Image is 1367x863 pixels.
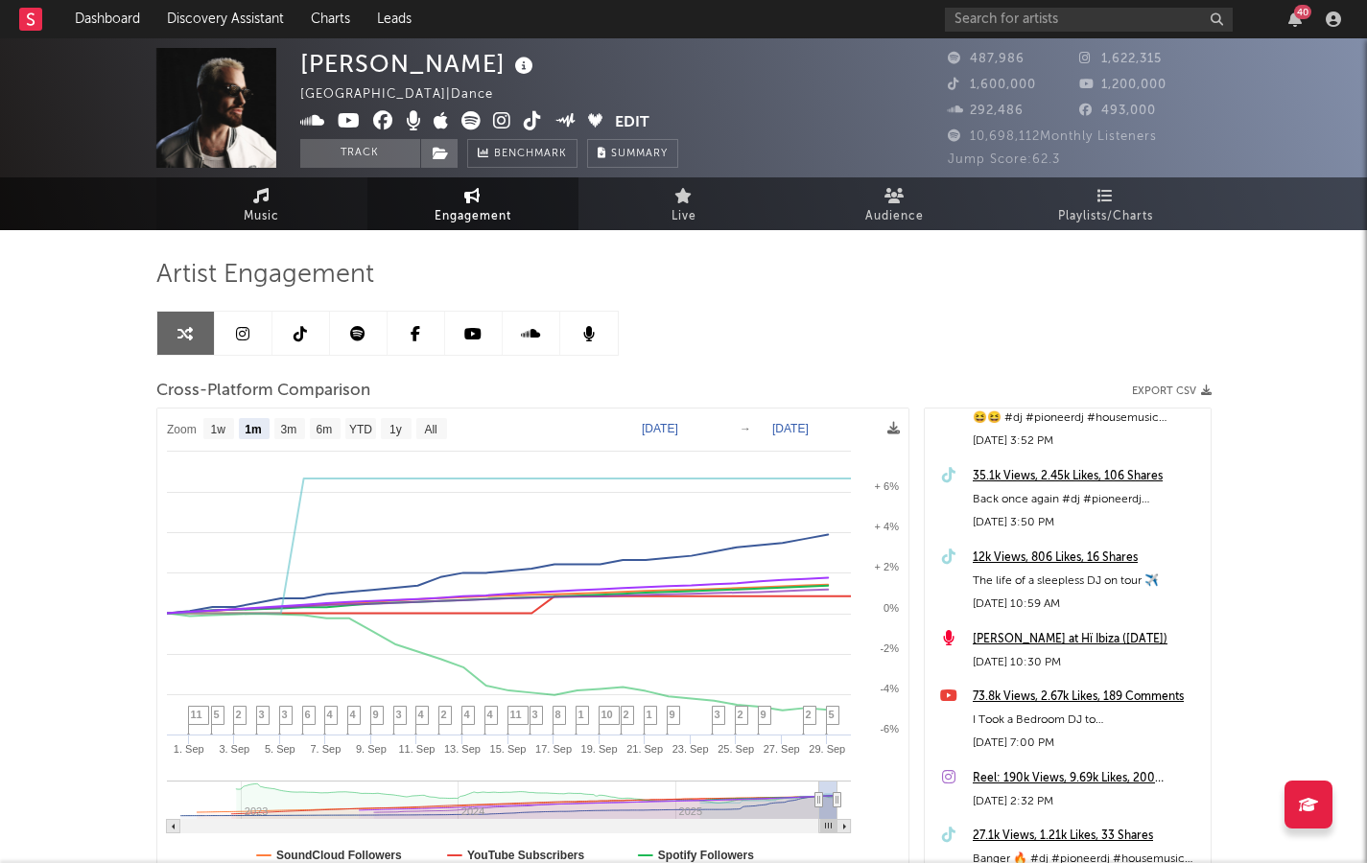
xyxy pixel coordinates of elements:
[578,177,790,230] a: Live
[373,709,379,720] span: 9
[389,423,402,436] text: 1y
[245,423,261,436] text: 1m
[657,849,753,862] text: Spotify Followers
[948,130,1157,143] span: 10,698,112 Monthly Listeners
[424,423,436,436] text: All
[973,430,1201,453] div: [DATE] 3:52 PM
[973,465,1201,488] div: 35.1k Views, 2.45k Likes, 106 Shares
[396,709,402,720] span: 3
[167,423,197,436] text: Zoom
[494,143,567,166] span: Benchmark
[467,139,577,168] a: Benchmark
[276,849,402,862] text: SoundCloud Followers
[973,547,1201,570] a: 12k Views, 806 Likes, 16 Shares
[945,8,1233,32] input: Search for artists
[973,732,1201,755] div: [DATE] 7:00 PM
[973,593,1201,616] div: [DATE] 10:59 AM
[884,602,899,614] text: 0%
[1001,177,1212,230] a: Playlists/Charts
[874,480,899,492] text: + 6%
[973,488,1201,511] div: Back once again #dj #pioneerdj #housemusic #unvrsibiza
[880,683,899,694] text: -4%
[464,709,470,720] span: 4
[350,709,356,720] span: 4
[1132,385,1212,397] button: Export CSV
[535,743,572,755] text: 17. Sep
[1288,12,1302,27] button: 40
[191,709,202,720] span: 11
[611,149,668,159] span: Summary
[348,423,371,436] text: YTD
[948,79,1036,91] span: 1,600,000
[973,686,1201,709] a: 73.8k Views, 2.67k Likes, 189 Comments
[435,205,511,228] span: Engagement
[282,709,288,720] span: 3
[532,709,538,720] span: 3
[672,743,708,755] text: 23. Sep
[1079,79,1167,91] span: 1,200,000
[441,709,447,720] span: 2
[489,743,526,755] text: 15. Sep
[1294,5,1311,19] div: 40
[973,790,1201,813] div: [DATE] 2:32 PM
[1079,105,1156,117] span: 493,000
[1079,53,1162,65] span: 1,622,315
[444,743,481,755] text: 13. Sep
[624,709,629,720] span: 2
[555,709,561,720] span: 8
[670,709,675,720] span: 9
[280,423,296,436] text: 3m
[973,709,1201,732] div: I Took a Bedroom DJ to [GEOGRAPHIC_DATA] and THIS Happened
[738,709,743,720] span: 2
[487,709,493,720] span: 4
[740,422,751,435] text: →
[948,105,1024,117] span: 292,486
[874,521,899,532] text: + 4%
[973,511,1201,534] div: [DATE] 3:50 PM
[173,743,203,755] text: 1. Sep
[973,825,1201,848] a: 27.1k Views, 1.21k Likes, 33 Shares
[973,651,1201,674] div: [DATE] 10:30 PM
[948,153,1060,166] span: Jump Score: 62.3
[587,139,678,168] button: Summary
[601,709,613,720] span: 10
[865,205,924,228] span: Audience
[806,709,812,720] span: 2
[763,743,799,755] text: 27. Sep
[772,422,809,435] text: [DATE]
[300,48,538,80] div: [PERSON_NAME]
[761,709,766,720] span: 9
[156,380,370,403] span: Cross-Platform Comparison
[214,709,220,720] span: 5
[367,177,578,230] a: Engagement
[316,423,332,436] text: 6m
[642,422,678,435] text: [DATE]
[244,205,279,228] span: Music
[259,709,265,720] span: 3
[578,709,584,720] span: 1
[305,709,311,720] span: 6
[973,628,1201,651] a: [PERSON_NAME] at Hï Ibiza ([DATE])
[210,423,225,436] text: 1w
[1058,205,1153,228] span: Playlists/Charts
[310,743,341,755] text: 7. Sep
[809,743,845,755] text: 29. Sep
[615,111,649,135] button: Edit
[300,83,537,106] div: [GEOGRAPHIC_DATA] | Dance
[580,743,617,755] text: 19. Sep
[510,709,522,720] span: 11
[418,709,424,720] span: 4
[880,642,899,654] text: -2%
[874,561,899,572] text: + 2%
[829,709,835,720] span: 5
[236,709,242,720] span: 2
[790,177,1001,230] a: Audience
[973,767,1201,790] a: Reel: 190k Views, 9.69k Likes, 200 Comments
[718,743,754,755] text: 25. Sep
[156,177,367,230] a: Music
[327,709,333,720] span: 4
[973,407,1201,430] div: 😆😆 #dj #pioneerdj #housemusic #unvrsibiza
